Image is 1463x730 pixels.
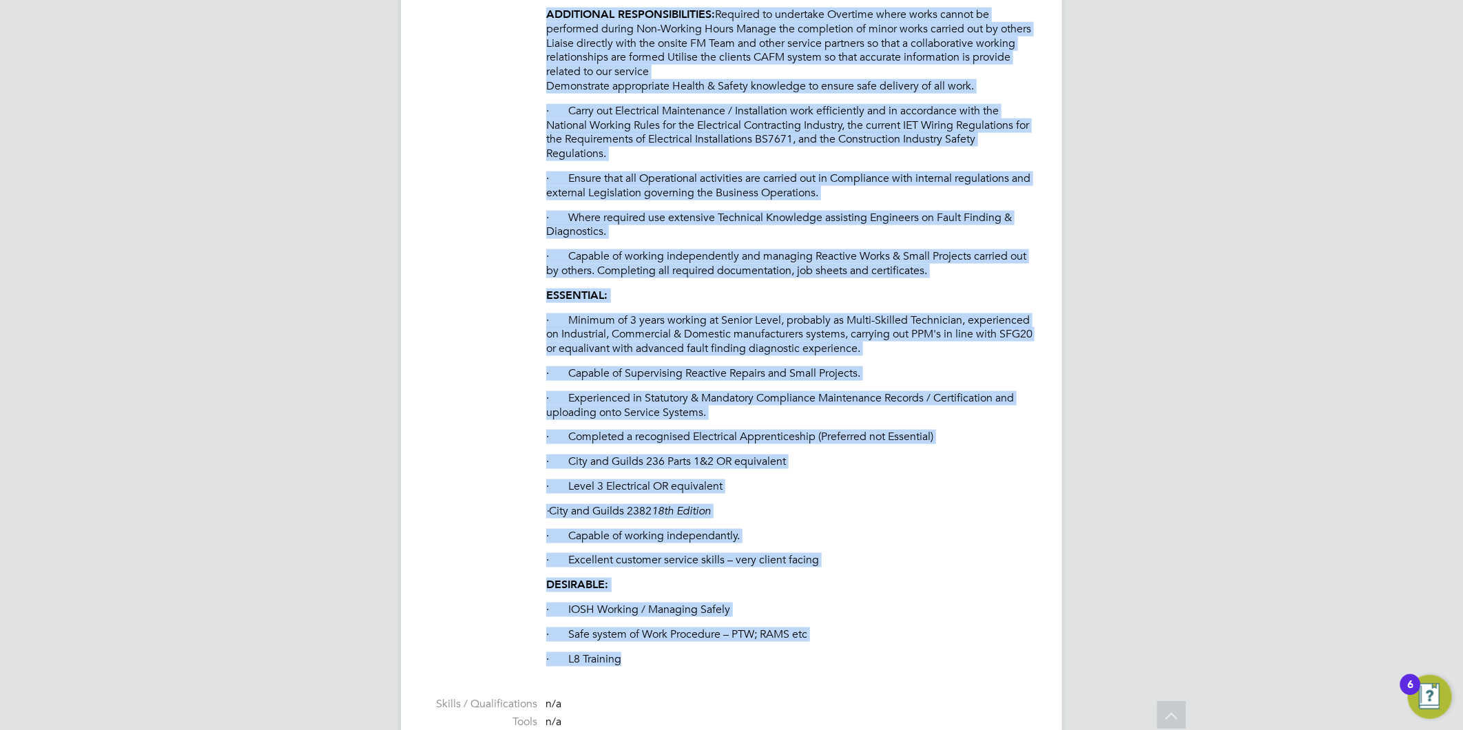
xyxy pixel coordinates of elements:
[546,578,608,591] strong: DESIRABLE:
[1408,675,1452,719] button: Open Resource Center, 6 new notifications
[428,698,537,712] label: Skills / Qualifications
[546,211,1035,240] p: · Where required use extensive Technical Knowledge assisting Engineers on Fault Finding & Diagnos...
[546,603,1035,617] p: · IOSH Working / Managing Safely
[546,391,1035,420] p: · Experienced in Statutory & Mandatory Compliance Maintenance Records / Certification and uploadi...
[546,8,715,21] strong: ADDITIONAL RESPONSIBILITIES:
[428,716,537,730] label: Tools
[546,529,1035,543] p: · Capable of working independantly.
[546,553,1035,567] p: · Excellent customer service skills – very client facing
[546,8,1035,94] p: Required to undertake Overtime where works cannot be performed during Non-Working Hours Manage th...
[546,430,1035,444] p: · Completed a recognised Electrical Apprenticeship (Preferred not Essential)
[546,171,1035,200] p: · Ensure that all Operational activities are carried out in Compliance with internal regulations ...
[652,504,711,518] em: 18th Edition
[546,627,1035,642] p: · Safe system of Work Procedure – PTW; RAMS etc
[546,479,1035,494] p: · Level 3 Electrical OR equivalent
[546,313,1035,356] p: · Minimum of 3 years working at Senior Level, probably as Multi-Skilled Technician, experienced o...
[546,504,549,518] em: ·
[546,652,1035,667] p: · L8 Training
[546,104,1035,161] p: · Carry out Electrical Maintenance / Installation work efficiently and in accordance with the Nat...
[1407,685,1413,702] div: 6
[546,249,1035,278] p: · Capable of working independently and managing Reactive Works & Small Projects carried out by ot...
[546,698,561,711] span: n/a
[546,289,608,302] strong: ESSENTIAL:
[546,366,1035,381] p: · Capable of Supervising Reactive Repairs and Small Projects.
[546,504,1035,519] p: City and Guilds 2382
[546,716,561,729] span: n/a
[546,455,1035,469] p: · City and Guilds 236 Parts 1&2 OR equivalent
